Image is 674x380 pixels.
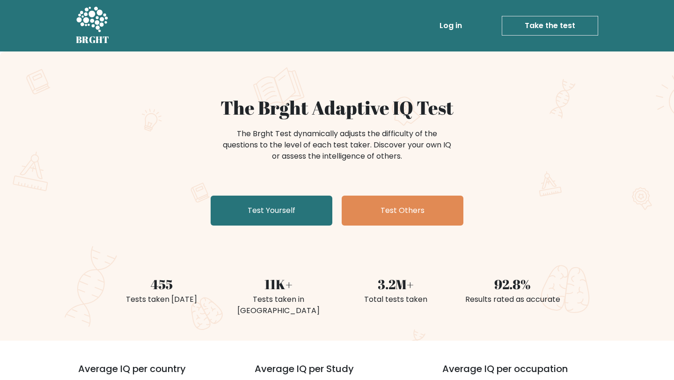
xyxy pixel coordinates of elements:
div: The Brght Test dynamically adjusts the difficulty of the questions to the level of each test take... [220,128,454,162]
a: Test Yourself [211,196,332,226]
div: 11K+ [226,274,331,294]
h1: The Brght Adaptive IQ Test [109,96,565,119]
div: Results rated as accurate [460,294,565,305]
a: Log in [436,16,466,35]
div: Tests taken in [GEOGRAPHIC_DATA] [226,294,331,316]
div: 3.2M+ [343,274,448,294]
div: Tests taken [DATE] [109,294,214,305]
div: 92.8% [460,274,565,294]
a: Take the test [502,16,598,36]
a: BRGHT [76,4,110,48]
div: 455 [109,274,214,294]
h5: BRGHT [76,34,110,45]
div: Total tests taken [343,294,448,305]
a: Test Others [342,196,463,226]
